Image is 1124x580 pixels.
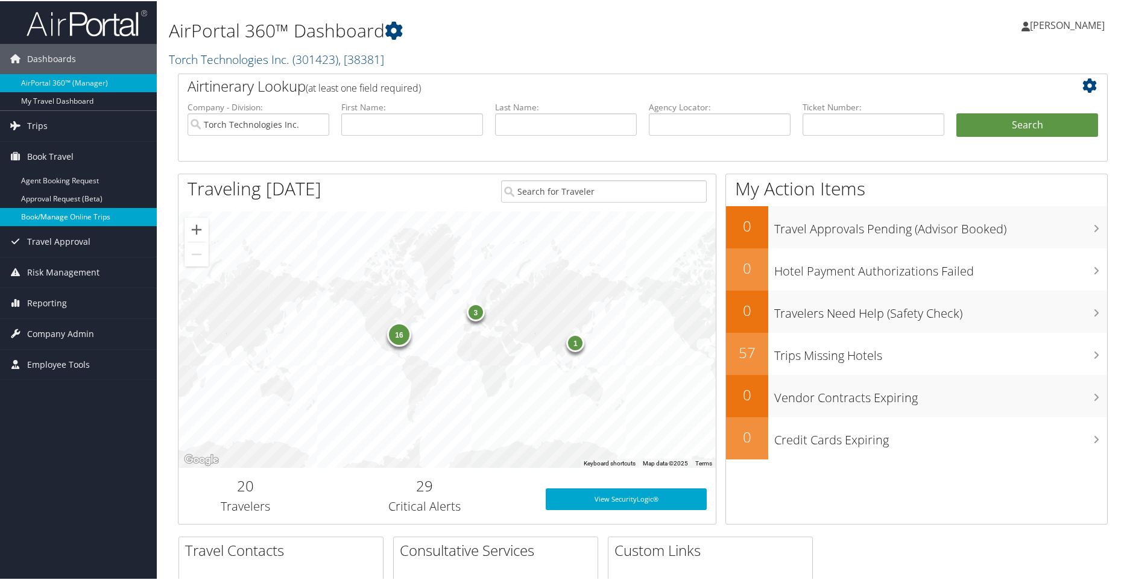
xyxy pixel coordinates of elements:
span: [PERSON_NAME] [1030,17,1105,31]
span: Dashboards [27,43,76,73]
span: Book Travel [27,140,74,171]
h2: Custom Links [614,539,812,560]
button: Zoom out [185,241,209,265]
h3: Credit Cards Expiring [774,424,1107,447]
button: Zoom in [185,216,209,241]
h2: Consultative Services [400,539,598,560]
a: 0Travelers Need Help (Safety Check) [726,289,1107,332]
a: View SecurityLogic® [546,487,707,509]
h1: Traveling [DATE] [188,175,321,200]
span: Employee Tools [27,348,90,379]
h1: My Action Items [726,175,1107,200]
label: First Name: [341,100,483,112]
a: 0Hotel Payment Authorizations Failed [726,247,1107,289]
h2: 0 [726,383,768,404]
span: (at least one field required) [306,80,421,93]
span: Reporting [27,287,67,317]
a: Terms (opens in new tab) [695,459,712,465]
h2: 29 [322,474,528,495]
a: 57Trips Missing Hotels [726,332,1107,374]
span: Travel Approval [27,225,90,256]
h2: Travel Contacts [185,539,383,560]
img: Google [182,451,221,467]
div: 1 [566,333,584,351]
span: ( 301423 ) [292,50,338,66]
span: , [ 38381 ] [338,50,384,66]
span: Map data ©2025 [643,459,688,465]
label: Agency Locator: [649,100,791,112]
a: [PERSON_NAME] [1021,6,1117,42]
h3: Trips Missing Hotels [774,340,1107,363]
h3: Travelers Need Help (Safety Check) [774,298,1107,321]
label: Last Name: [495,100,637,112]
label: Company - Division: [188,100,329,112]
h3: Hotel Payment Authorizations Failed [774,256,1107,279]
span: Trips [27,110,48,140]
img: airportal-logo.png [27,8,147,36]
button: Keyboard shortcuts [584,458,636,467]
input: Search for Traveler [501,179,707,201]
a: 0Travel Approvals Pending (Advisor Booked) [726,205,1107,247]
h2: 0 [726,426,768,446]
h3: Travel Approvals Pending (Advisor Booked) [774,213,1107,236]
button: Search [956,112,1098,136]
h2: Airtinerary Lookup [188,75,1021,95]
h2: 57 [726,341,768,362]
h2: 0 [726,215,768,235]
a: 0Credit Cards Expiring [726,416,1107,458]
h2: 0 [726,257,768,277]
h3: Critical Alerts [322,497,528,514]
div: 16 [387,321,411,345]
h3: Vendor Contracts Expiring [774,382,1107,405]
h2: 20 [188,474,304,495]
div: 3 [466,302,484,320]
h1: AirPortal 360™ Dashboard [169,17,801,42]
a: Open this area in Google Maps (opens a new window) [182,451,221,467]
a: 0Vendor Contracts Expiring [726,374,1107,416]
a: Torch Technologies Inc. [169,50,384,66]
h2: 0 [726,299,768,320]
span: Risk Management [27,256,99,286]
label: Ticket Number: [803,100,944,112]
h3: Travelers [188,497,304,514]
span: Company Admin [27,318,94,348]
